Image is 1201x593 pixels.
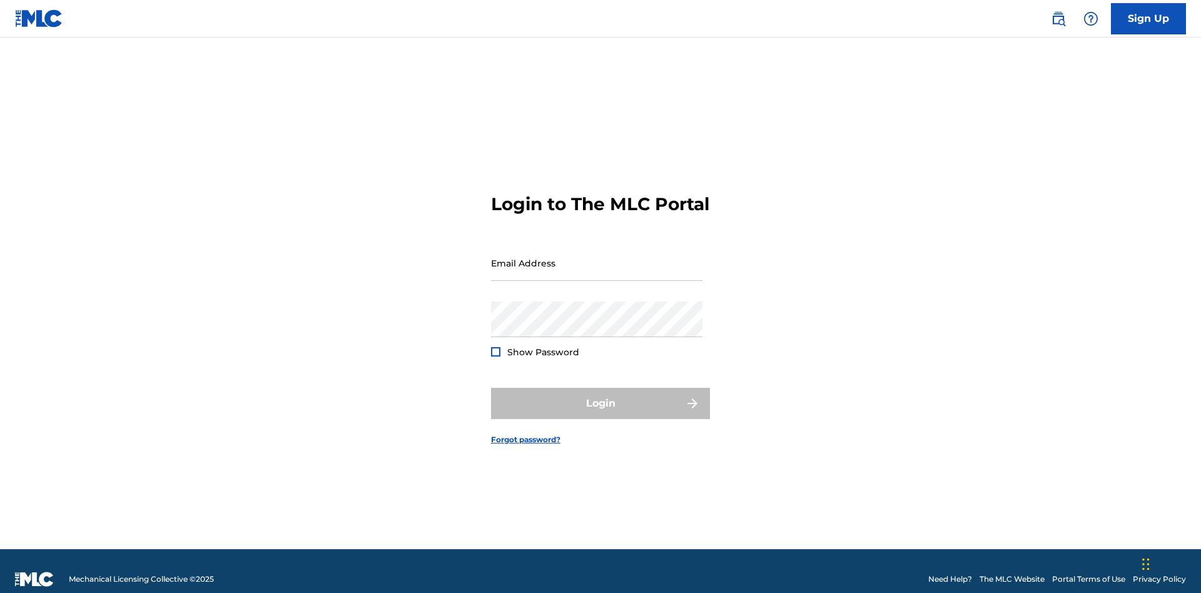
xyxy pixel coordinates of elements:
[980,574,1045,585] a: The MLC Website
[928,574,972,585] a: Need Help?
[1083,11,1098,26] img: help
[1078,6,1103,31] div: Help
[1142,545,1150,583] div: Drag
[491,193,709,215] h3: Login to The MLC Portal
[1133,574,1186,585] a: Privacy Policy
[15,9,63,28] img: MLC Logo
[1111,3,1186,34] a: Sign Up
[1046,6,1071,31] a: Public Search
[15,572,54,587] img: logo
[1052,574,1125,585] a: Portal Terms of Use
[69,574,214,585] span: Mechanical Licensing Collective © 2025
[507,347,579,358] span: Show Password
[1138,533,1201,593] iframe: Chat Widget
[491,434,560,445] a: Forgot password?
[1051,11,1066,26] img: search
